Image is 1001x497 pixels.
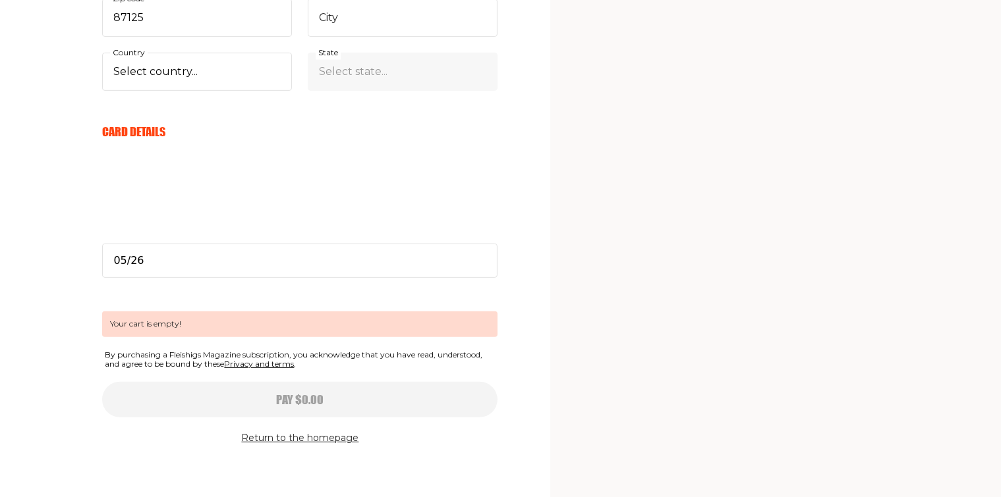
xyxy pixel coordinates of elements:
span: By purchasing a Fleishigs Magazine subscription, you acknowledge that you have read, understood, ... [102,348,498,372]
span: Your cart is empty! [102,311,498,336]
label: Country [110,45,148,60]
input: Please enter a valid expiration date in the format MM/YY [102,244,498,278]
button: Return to the homepage [241,431,358,446]
h6: Card Details [102,124,498,139]
a: Privacy and terms [224,359,294,369]
select: State [308,53,498,91]
iframe: cvv [102,199,498,298]
label: State [316,45,341,60]
iframe: card [102,154,498,253]
select: Country [102,53,292,91]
